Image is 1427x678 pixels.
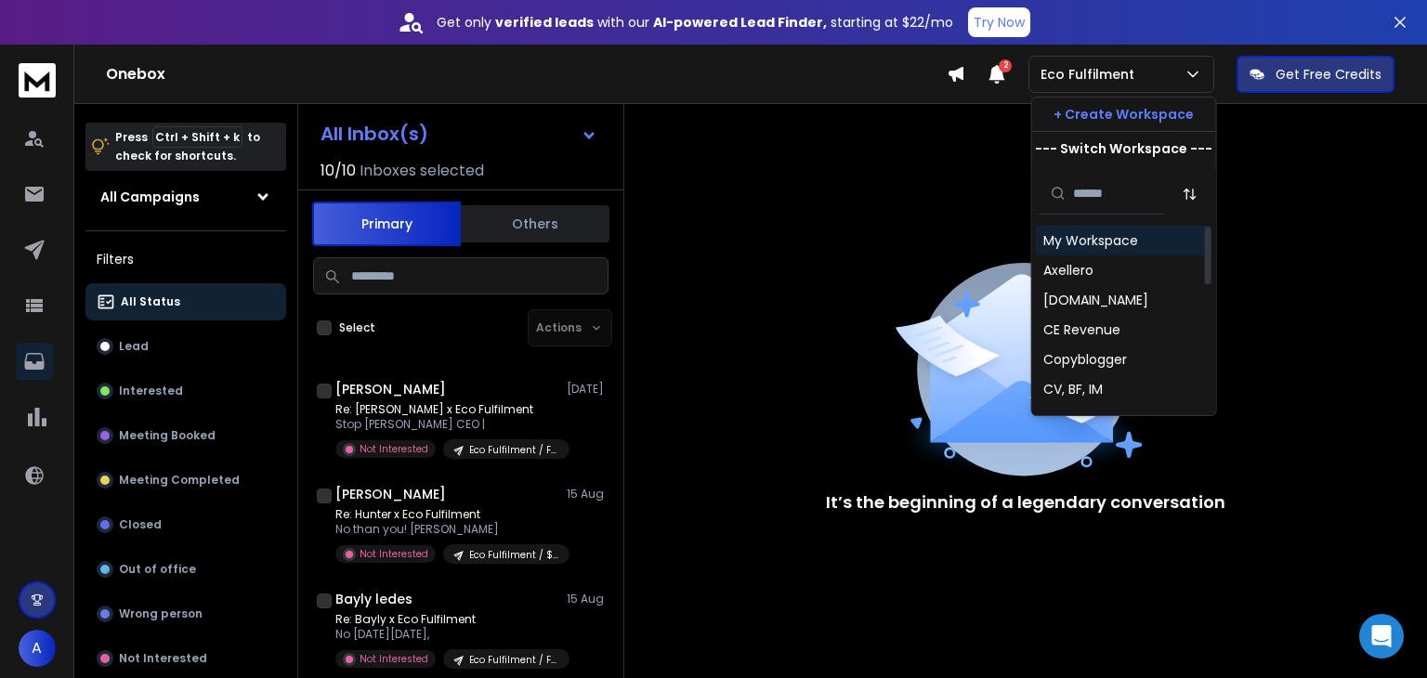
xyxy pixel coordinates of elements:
[360,547,428,561] p: Not Interested
[335,590,412,608] h1: Bayly ledes
[152,126,242,148] span: Ctrl + Shift + k
[312,202,461,246] button: Primary
[19,63,56,98] img: logo
[1035,139,1212,158] p: --- Switch Workspace ---
[85,246,286,272] h3: Filters
[119,562,196,577] p: Out of office
[85,372,286,410] button: Interested
[1043,410,1103,428] div: Cynethiq
[469,653,558,667] p: Eco Fulfilment / Free Consultation - Postage Cost Analysis / 11-25
[335,522,558,537] p: No than you! [PERSON_NAME]
[19,630,56,667] button: A
[1043,320,1120,339] div: CE Revenue
[999,59,1012,72] span: 2
[85,462,286,499] button: Meeting Completed
[437,13,953,32] p: Get only with our starting at $22/mo
[1276,65,1381,84] p: Get Free Credits
[119,651,207,666] p: Not Interested
[461,203,609,244] button: Others
[339,320,375,335] label: Select
[335,627,558,642] p: No [DATE][DATE],
[335,485,446,503] h1: [PERSON_NAME]
[1041,65,1142,84] p: Eco Fulfilment
[974,13,1025,32] p: Try Now
[360,160,484,182] h3: Inboxes selected
[85,551,286,588] button: Out of office
[1237,56,1394,93] button: Get Free Credits
[119,384,183,398] p: Interested
[85,328,286,365] button: Lead
[335,402,558,417] p: Re: [PERSON_NAME] x Eco Fulfilment
[100,188,200,206] h1: All Campaigns
[826,489,1225,515] p: It’s the beginning of a legendary conversation
[968,7,1030,37] button: Try Now
[567,592,609,606] p: 15 Aug
[469,443,558,457] p: Eco Fulfilment / Free Consultation - Postage Cost Analysis / 11-25
[1172,176,1209,213] button: Sort by Sort A-Z
[1043,350,1127,369] div: Copyblogger
[85,595,286,632] button: Wrong person
[115,128,260,165] p: Press to check for shortcuts.
[106,63,947,85] h1: Onebox
[119,339,149,354] p: Lead
[335,507,558,522] p: Re: Hunter x Eco Fulfilment
[469,548,558,562] p: Eco Fulfilment / $1 Fulfillment Program / 11-50
[85,417,286,454] button: Meeting Booked
[360,442,428,456] p: Not Interested
[119,473,240,488] p: Meeting Completed
[85,506,286,543] button: Closed
[335,380,446,398] h1: [PERSON_NAME]
[119,606,203,621] p: Wrong person
[306,115,612,152] button: All Inbox(s)
[321,160,356,182] span: 10 / 10
[85,178,286,215] button: All Campaigns
[1043,261,1093,280] div: Axellero
[335,417,558,432] p: Stop [PERSON_NAME] CEO |
[321,124,428,143] h1: All Inbox(s)
[567,382,609,397] p: [DATE]
[1043,291,1148,309] div: [DOMAIN_NAME]
[335,612,558,627] p: Re: Bayly x Eco Fulfilment
[567,487,609,502] p: 15 Aug
[653,13,827,32] strong: AI-powered Lead Finder,
[360,652,428,666] p: Not Interested
[1032,98,1216,131] button: + Create Workspace
[1043,231,1138,250] div: My Workspace
[85,283,286,320] button: All Status
[1043,380,1103,398] div: CV, BF, IM
[85,640,286,677] button: Not Interested
[121,294,180,309] p: All Status
[1359,614,1404,658] div: Open Intercom Messenger
[1054,105,1194,124] p: + Create Workspace
[495,13,594,32] strong: verified leads
[119,517,162,532] p: Closed
[119,428,216,443] p: Meeting Booked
